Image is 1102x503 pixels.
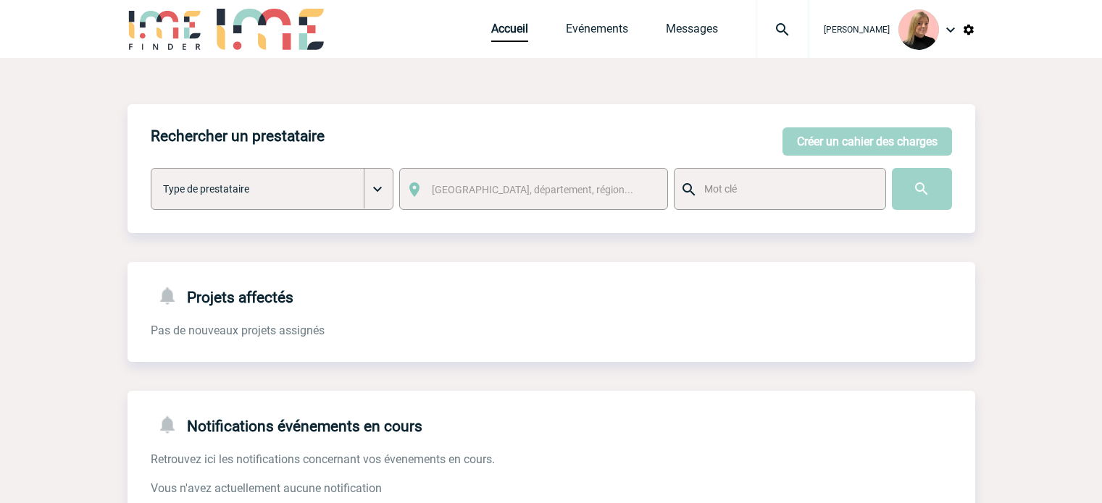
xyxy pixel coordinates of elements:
[666,22,718,42] a: Messages
[128,9,203,50] img: IME-Finder
[432,184,633,195] span: [GEOGRAPHIC_DATA], département, région...
[701,179,872,198] input: Mot clé
[151,127,325,145] h4: Rechercher un prestataire
[824,25,890,35] span: [PERSON_NAME]
[151,324,325,337] span: Pas de nouveaux projets assignés
[898,9,939,50] img: 131233-0.png
[151,481,382,495] span: Vous n'avez actuellement aucune notification
[151,452,495,466] span: Retrouvez ici les notifications concernant vos évenements en cours.
[566,22,628,42] a: Evénements
[892,168,952,210] input: Submit
[156,414,187,435] img: notifications-24-px-g.png
[151,285,293,306] h4: Projets affectés
[151,414,422,435] h4: Notifications événements en cours
[156,285,187,306] img: notifications-24-px-g.png
[491,22,528,42] a: Accueil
